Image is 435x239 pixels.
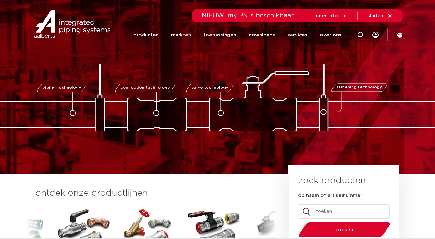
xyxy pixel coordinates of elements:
nav: Menu [133,23,341,47]
a: sluiten [367,13,393,19]
a: downloads [249,23,275,47]
span: connection technology [120,86,170,90]
a: producten [133,23,159,47]
a: services [288,23,307,47]
span: NIEUW: myIPS is beschikbaar [202,12,294,19]
span: piping technology [42,86,81,90]
span: meer info [314,13,338,18]
span: sluiten [367,13,383,18]
span: zoeken [315,227,374,232]
h3: zoek producten [298,174,366,187]
a: toepassingen [203,23,236,47]
a: over ons [320,23,341,47]
span: fastening technology [336,86,382,90]
h3: ontdek onze productlijnen [35,187,268,199]
input: zoeken [298,204,390,219]
span: valve technology [191,86,228,90]
a: meer info [314,13,347,19]
a: markten [171,23,191,47]
label: op naam of artikelnummer [298,193,362,199]
button: zoeken [296,222,393,238]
